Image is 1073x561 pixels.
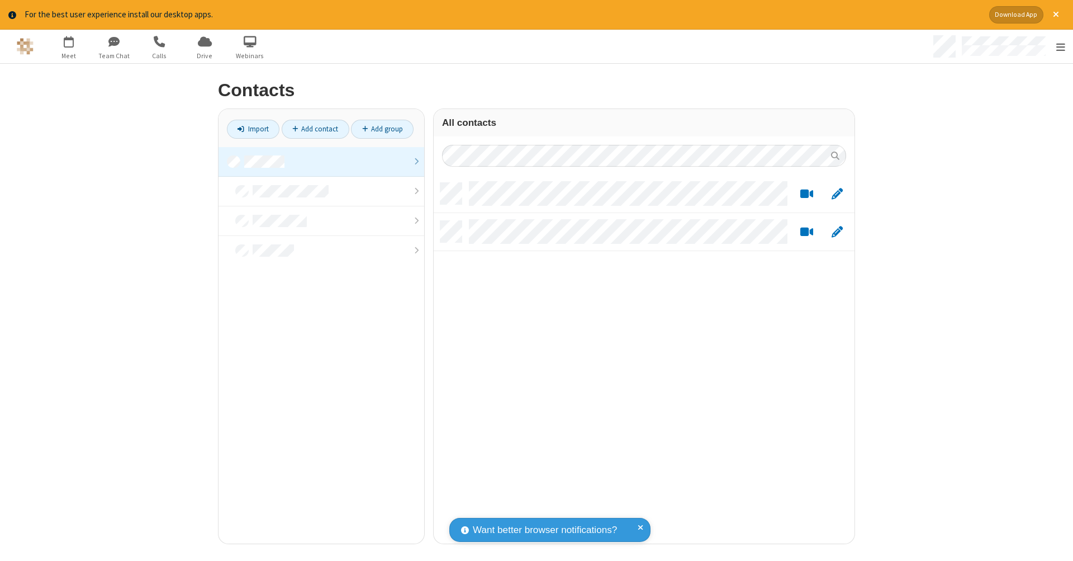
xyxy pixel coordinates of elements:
[1047,6,1065,23] button: Close alert
[48,51,90,61] span: Meet
[473,523,617,538] span: Want better browser notifications?
[826,225,848,239] button: Edit
[17,38,34,55] img: QA Selenium DO NOT DELETE OR CHANGE
[796,187,818,201] button: Start a video meeting
[826,187,848,201] button: Edit
[25,8,981,21] div: For the best user experience install our desktop apps.
[351,120,414,139] a: Add group
[218,81,855,100] h2: Contacts
[989,6,1043,23] button: Download App
[434,175,854,545] div: grid
[229,51,271,61] span: Webinars
[93,51,135,61] span: Team Chat
[139,51,181,61] span: Calls
[282,120,349,139] a: Add contact
[227,120,279,139] a: Import
[184,51,226,61] span: Drive
[442,117,846,128] h3: All contacts
[796,225,818,239] button: Start a video meeting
